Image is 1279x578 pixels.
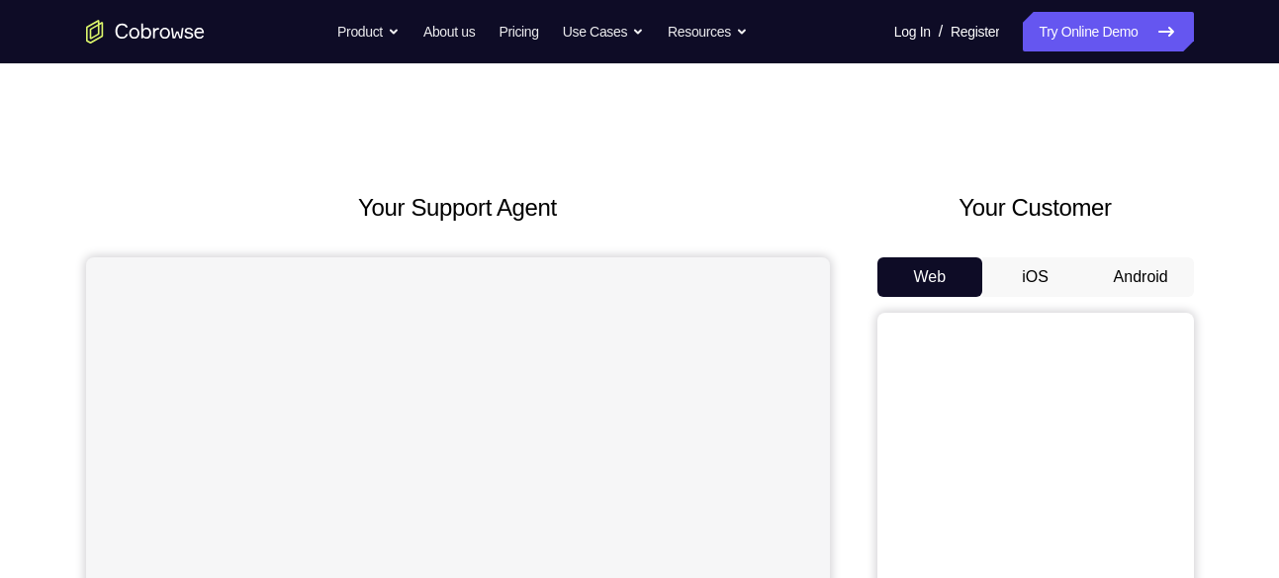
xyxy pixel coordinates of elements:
[423,12,475,51] a: About us
[939,20,943,44] span: /
[951,12,999,51] a: Register
[877,190,1194,226] h2: Your Customer
[1088,257,1194,297] button: Android
[1023,12,1193,51] a: Try Online Demo
[337,12,400,51] button: Product
[86,190,830,226] h2: Your Support Agent
[877,257,983,297] button: Web
[86,20,205,44] a: Go to the home page
[563,12,644,51] button: Use Cases
[499,12,538,51] a: Pricing
[982,257,1088,297] button: iOS
[668,12,748,51] button: Resources
[894,12,931,51] a: Log In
